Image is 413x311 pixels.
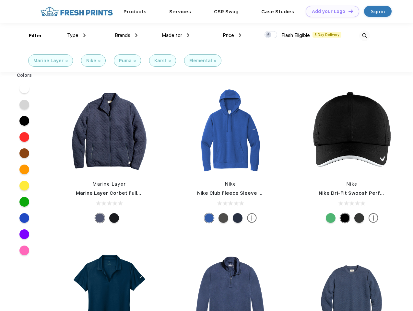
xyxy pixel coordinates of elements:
[319,190,408,196] a: Nike Dri-Fit Swoosh Perforated Cap
[347,181,358,187] a: Nike
[239,33,241,37] img: dropdown.png
[281,32,310,38] span: Flash Eligible
[197,190,319,196] a: Nike Club Fleece Sleeve Swoosh Pullover Hoodie
[83,33,86,37] img: dropdown.png
[359,30,370,41] img: desktop_search.svg
[39,6,115,17] img: fo%20logo%202.webp
[326,213,336,223] div: Lucky Green
[364,6,392,17] a: Sign in
[66,88,152,174] img: func=resize&h=266
[371,8,385,15] div: Sign in
[312,9,345,14] div: Add your Logo
[134,60,136,62] img: filter_cancel.svg
[214,60,216,62] img: filter_cancel.svg
[247,213,257,223] img: more.svg
[204,213,214,223] div: Game Royal
[214,9,239,15] a: CSR Swag
[119,57,132,64] div: Puma
[162,32,182,38] span: Made for
[67,32,78,38] span: Type
[225,181,236,187] a: Nike
[354,213,364,223] div: Anthracite
[115,32,130,38] span: Brands
[135,33,137,37] img: dropdown.png
[309,88,395,174] img: func=resize&h=266
[33,57,64,64] div: Marine Layer
[189,57,212,64] div: Elemental
[187,88,274,174] img: func=resize&h=266
[169,60,171,62] img: filter_cancel.svg
[154,57,167,64] div: Karst
[93,181,126,187] a: Marine Layer
[187,33,189,37] img: dropdown.png
[340,213,350,223] div: Black
[313,32,341,38] span: 5 Day Delivery
[95,213,105,223] div: Navy
[348,9,353,13] img: DT
[98,60,100,62] img: filter_cancel.svg
[65,60,68,62] img: filter_cancel.svg
[223,32,234,38] span: Price
[369,213,378,223] img: more.svg
[218,213,228,223] div: Anthracite
[12,72,37,79] div: Colors
[76,190,166,196] a: Marine Layer Corbet Full-Zip Jacket
[169,9,191,15] a: Services
[124,9,147,15] a: Products
[109,213,119,223] div: Black
[29,32,42,40] div: Filter
[86,57,96,64] div: Nike
[233,213,242,223] div: Midnight Navy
